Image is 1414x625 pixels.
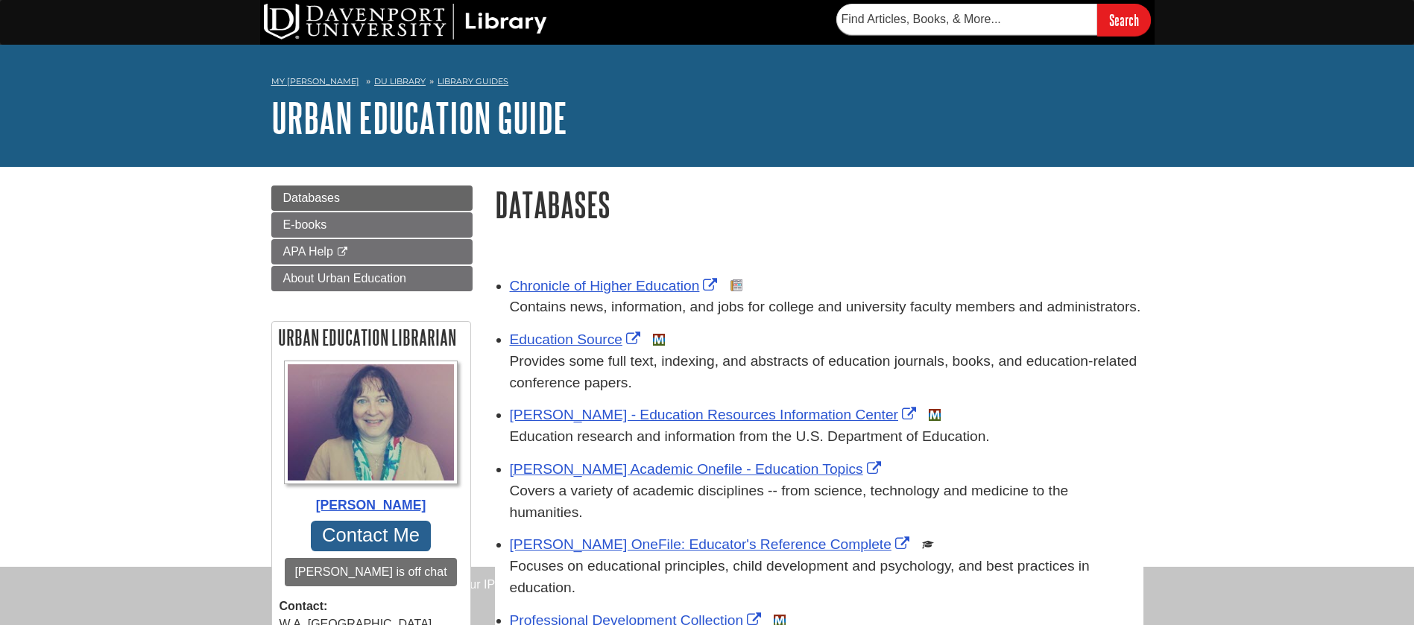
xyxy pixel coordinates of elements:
[283,245,333,258] span: APA Help
[510,556,1143,599] p: Focuses on educational principles, child development and psychology, and best practices in educat...
[653,334,665,346] img: MeL (Michigan electronic Library)
[510,461,885,477] a: Link opens in new window
[510,296,1143,318] p: Contains news, information, and jobs for college and university faculty members and administrators.
[271,212,473,238] a: E-books
[284,361,458,484] img: Profile Photo
[311,521,432,551] a: Contact Me
[438,76,508,86] a: Library Guides
[510,407,920,422] a: Link opens in new window
[272,322,470,353] h2: Urban Education Librarian
[374,76,426,86] a: DU Library
[510,480,1143,524] div: Covers a variety of academic disciplines -- from science, technology and medicine to the humanities.
[495,185,1143,223] h1: Databases
[271,185,473,211] a: Databases
[280,495,463,515] div: [PERSON_NAME]
[929,409,941,421] img: MeL (Michigan electronic Library)
[283,218,327,231] span: E-books
[510,426,1143,448] p: Education research and information from the U.S. Department of Education.
[836,4,1097,35] input: Find Articles, Books, & More...
[510,536,913,552] a: Link opens in new window
[271,266,473,291] a: About Urban Education
[283,272,406,285] span: About Urban Education
[283,191,341,204] span: Databases
[271,75,359,88] a: My [PERSON_NAME]
[336,247,349,257] i: This link opens in a new window
[510,278,722,294] a: Link opens in new window
[730,279,742,291] img: Newspapers
[836,4,1151,36] form: Searches DU Library's articles, books, and more
[285,558,456,586] button: [PERSON_NAME] is off chat
[280,597,463,615] strong: Contact:
[271,72,1143,95] nav: breadcrumb
[510,351,1143,394] p: Provides some full text, indexing, and abstracts of education journals, books, and education-rela...
[1097,4,1151,36] input: Search
[922,539,934,551] img: Scholarly or Peer Reviewed
[280,361,463,515] a: Profile Photo [PERSON_NAME]
[271,239,473,264] a: APA Help
[510,331,644,347] a: Link opens in new window
[271,95,567,141] a: Urban Education Guide
[264,4,547,39] img: DU Library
